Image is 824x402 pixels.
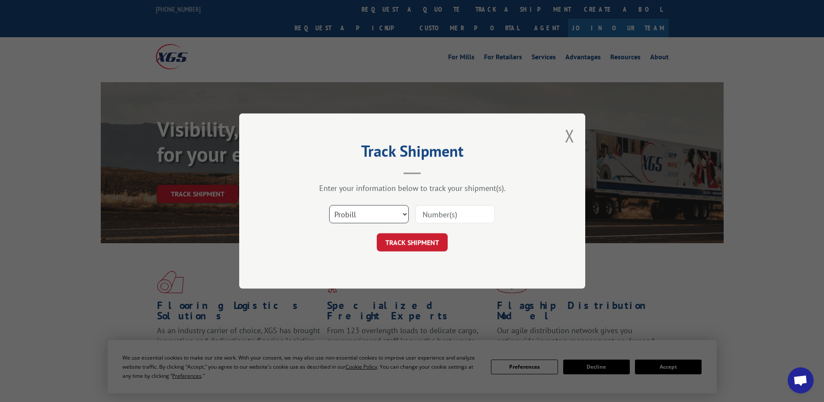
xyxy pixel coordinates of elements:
[415,205,495,223] input: Number(s)
[788,367,814,393] a: Open chat
[565,124,574,147] button: Close modal
[377,233,448,251] button: TRACK SHIPMENT
[282,183,542,193] div: Enter your information below to track your shipment(s).
[282,145,542,161] h2: Track Shipment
